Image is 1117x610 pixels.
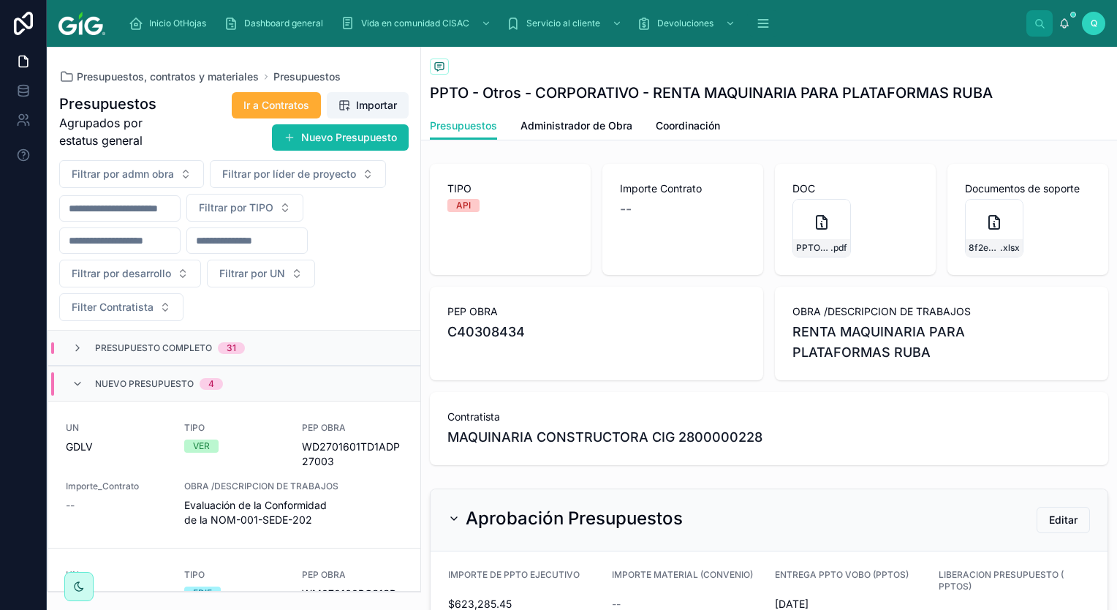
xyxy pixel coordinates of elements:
span: OBRA /DESCRIPCION DE TRABAJOS [184,481,403,492]
span: Contratista [447,410,1091,424]
h1: Presupuestos [59,94,177,114]
button: Importar [327,92,409,118]
span: Filter Contratista [72,300,154,315]
span: PEP OBRA [302,569,403,581]
span: Importar [356,98,397,113]
span: TIPO [447,181,573,196]
span: MAQUINARIA CONSTRUCTORA CIG 2800000228 [447,427,762,448]
span: IMPORTE MATERIAL (CONVENIO) [612,569,753,580]
span: TIPO [184,422,285,434]
span: TIPO [184,569,285,581]
span: Nuevo presupuesto [95,378,194,390]
span: Editar [1049,513,1078,527]
a: Administrador de Obra [520,113,632,142]
span: WD2701601TD1ADP27003 [302,440,403,469]
span: RENTA MAQUINARIA PARA PLATAFORMAS RUBA [792,322,1091,363]
h2: Aprobación Presupuestos [466,507,683,530]
div: 31 [227,342,236,354]
button: Select Button [59,160,204,188]
span: -- [66,498,75,513]
span: Filtrar por admn obra [72,167,174,181]
div: scrollable content [117,7,1026,39]
span: Dashboard general [244,18,323,29]
span: Evaluación de la Conformidad de la NOM-001-SEDE-202 [184,498,403,527]
button: Select Button [59,293,183,321]
span: Presupuestos [430,118,497,133]
a: Vida en comunidad CISAC [336,10,499,37]
button: Editar [1037,507,1090,533]
div: EDIF [193,587,212,600]
span: C40308434 [447,322,746,342]
a: Coordinación [656,113,720,142]
a: Presupuestos [273,69,341,84]
button: Select Button [210,160,386,188]
span: GDLV [66,440,93,454]
span: Agrupados por estatus general [59,114,177,149]
a: Inicio OtHojas [124,10,216,37]
span: Administrador de Obra [520,118,632,133]
span: DOC [792,181,918,196]
button: Select Button [207,260,315,287]
span: PPTO---Otros------RENTA-MAQUINARIA-PARA-PLATAFORMAS-RUBA [796,242,830,254]
span: PEP OBRA [302,422,403,434]
button: Select Button [59,260,201,287]
button: Ir a Contratos [232,92,321,118]
span: ENTREGA PPTO VOBO (PPTOS) [775,569,909,580]
span: UN [66,569,167,581]
span: Coordinación [656,118,720,133]
span: Filtrar por desarrollo [72,266,171,281]
span: Filtrar por TIPO [199,200,273,215]
span: Q [1091,18,1097,29]
span: Importe_Contrato [66,481,167,492]
a: Presupuestos, contratos y materiales [59,69,259,84]
button: Nuevo Presupuesto [272,124,409,151]
span: Presupuestos, contratos y materiales [77,69,259,84]
img: App logo [58,12,105,35]
span: Ir a Contratos [243,98,309,113]
span: .xlsx [1000,242,1020,254]
span: Vida en comunidad CISAC [361,18,469,29]
span: IMPORTE DE PPTO EJECUTIVO [448,569,580,580]
span: Presupuesto Completo [95,342,212,354]
div: VER [193,440,210,453]
span: Devoluciones [657,18,713,29]
button: Select Button [186,194,303,222]
span: LIBERACION PRESUPUESTO ( PPTOS) [939,569,1064,592]
span: Filtrar por líder de proyecto [222,167,356,181]
span: PEP OBRA [447,304,746,319]
a: Presupuestos [430,113,497,140]
h1: PPTO - Otros - CORPORATIVO - RENTA MAQUINARIA PARA PLATAFORMAS RUBA [430,83,993,103]
a: UNGDLVTIPOVERPEP OBRAWD2701601TD1ADP27003Importe_Contrato--OBRA /DESCRIPCION DE TRABAJOSEvaluació... [48,401,420,548]
span: Filtrar por UN [219,266,285,281]
a: Devoluciones [632,10,743,37]
span: .pdf [830,242,847,254]
span: Documentos de soporte [965,181,1091,196]
span: OBRA /DESCRIPCION DE TRABAJOS [792,304,1091,319]
a: Dashboard general [219,10,333,37]
a: Servicio al cliente [501,10,629,37]
span: Servicio al cliente [526,18,600,29]
span: UN [66,422,167,434]
span: -- [620,199,632,219]
div: API [456,199,471,212]
span: Inicio OtHojas [149,18,206,29]
div: 4 [208,378,214,390]
span: Importe Contrato [620,181,746,196]
span: 8f2ee7b3-9727-4cb4-837a-4dec36719f60-PLATAFORMAS-F-11-RUBA_EJECUCION [969,242,1000,254]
